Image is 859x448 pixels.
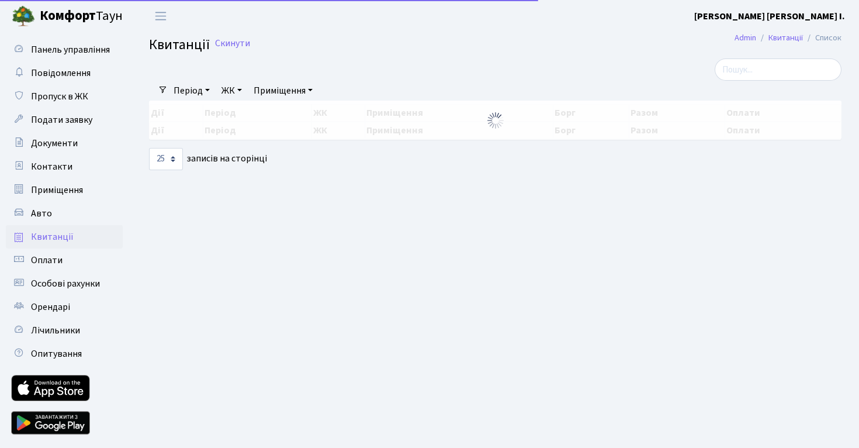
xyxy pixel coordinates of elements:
[40,6,96,25] b: Комфорт
[6,295,123,319] a: Орендарі
[694,9,845,23] a: [PERSON_NAME] [PERSON_NAME] І.
[694,10,845,23] b: [PERSON_NAME] [PERSON_NAME] І.
[217,81,247,101] a: ЖК
[169,81,214,101] a: Період
[31,67,91,80] span: Повідомлення
[146,6,175,26] button: Переключити навігацію
[31,277,100,290] span: Особові рахунки
[31,160,72,173] span: Контакти
[768,32,803,44] a: Квитанції
[6,342,123,366] a: Опитування
[31,207,52,220] span: Авто
[717,26,859,50] nav: breadcrumb
[803,32,841,44] li: Список
[31,347,82,360] span: Опитування
[12,5,35,28] img: logo.png
[149,35,210,55] span: Квитанції
[215,38,250,49] a: Скинути
[31,43,110,56] span: Панель управління
[6,319,123,342] a: Лічильники
[715,58,841,81] input: Пошук...
[6,272,123,295] a: Особові рахунки
[6,225,123,249] a: Квитанції
[31,113,92,126] span: Подати заявку
[31,301,70,313] span: Орендарі
[249,81,317,101] a: Приміщення
[31,324,80,337] span: Лічильники
[31,90,88,103] span: Пропуск в ЖК
[149,148,267,170] label: записів на сторінці
[486,111,505,130] img: Обробка...
[31,230,74,243] span: Квитанції
[149,148,183,170] select: записів на сторінці
[6,132,123,155] a: Документи
[735,32,756,44] a: Admin
[31,184,83,197] span: Приміщення
[40,6,123,26] span: Таун
[6,155,123,178] a: Контакти
[31,137,78,150] span: Документи
[6,108,123,132] a: Подати заявку
[6,178,123,202] a: Приміщення
[6,202,123,225] a: Авто
[6,249,123,272] a: Оплати
[31,254,63,267] span: Оплати
[6,38,123,61] a: Панель управління
[6,85,123,108] a: Пропуск в ЖК
[6,61,123,85] a: Повідомлення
